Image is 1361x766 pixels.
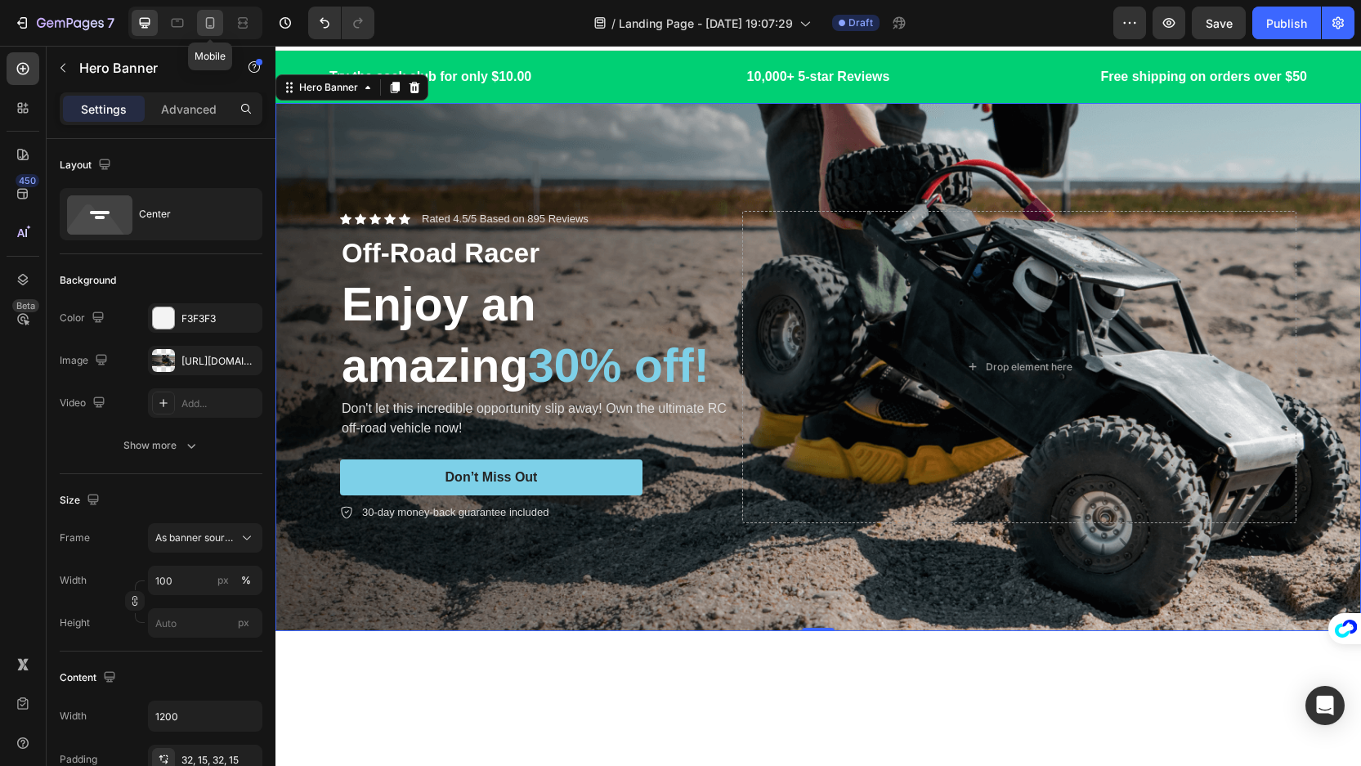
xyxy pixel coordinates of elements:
[60,350,111,372] div: Image
[241,573,251,588] div: %
[217,573,229,588] div: px
[12,299,39,312] div: Beta
[60,531,90,545] label: Frame
[79,58,218,78] p: Hero Banner
[20,34,86,49] div: Hero Banner
[139,195,239,233] div: Center
[236,571,256,590] button: px
[275,46,1361,766] iframe: Design area
[181,396,258,411] div: Add...
[60,431,262,460] button: Show more
[60,667,119,689] div: Content
[155,531,235,545] span: As banner source
[148,566,262,595] input: px%
[161,101,217,118] p: Advanced
[107,13,114,33] p: 7
[238,616,249,629] span: px
[181,354,258,369] div: [URL][DOMAIN_NAME]
[1252,7,1321,39] button: Publish
[710,315,797,328] div: Drop element here
[60,155,114,177] div: Layout
[60,616,90,630] label: Height
[81,101,127,118] p: Settings
[60,490,103,512] div: Size
[1305,686,1345,725] div: Open Intercom Messenger
[611,15,616,32] span: /
[148,608,262,638] input: px
[619,15,793,32] span: Landing Page - [DATE] 19:07:29
[60,392,109,414] div: Video
[60,273,116,288] div: Background
[149,701,262,731] input: Auto
[213,571,233,590] button: %
[148,523,262,553] button: As banner source
[1206,16,1233,30] span: Save
[16,174,39,187] div: 450
[308,7,374,39] div: Undo/Redo
[123,437,199,454] div: Show more
[60,573,87,588] label: Width
[60,307,108,329] div: Color
[1192,7,1246,39] button: Save
[181,311,258,326] div: F3F3F3
[60,709,87,723] div: Width
[7,7,122,39] button: 7
[848,16,873,30] span: Draft
[1266,15,1307,32] div: Publish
